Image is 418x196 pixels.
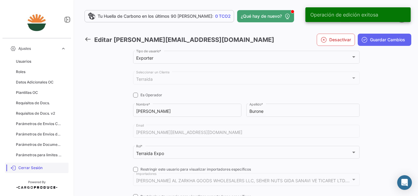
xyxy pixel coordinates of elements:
[140,92,162,98] span: Es Operador
[13,78,69,87] a: Datos Adicionales OC
[16,152,62,158] span: Parámetros para limites sensores
[16,142,62,147] span: Parámetros de Documentos
[370,37,405,43] span: Guardar Cambios
[13,57,69,66] a: Usuarios
[13,88,69,97] a: Plantillas OC
[237,10,294,22] button: ¿Qué hay de nuevo?
[16,90,38,95] span: Plantillas OC
[13,150,69,160] a: Parámetros para limites sensores
[16,111,55,116] span: Requisitos de Docs. v2
[136,55,153,61] mat-select-trigger: Exporter
[16,69,25,75] span: Roles
[140,167,251,172] span: Restringir este usuario para visualizar importadores específicos
[84,10,234,22] a: Tu Huella de Carbono en los últimos 90 [PERSON_NAME]:0 TCO2
[16,100,50,106] span: Requisitos de Docs.
[13,67,69,76] a: Roles
[16,59,31,64] span: Usuarios
[136,178,399,183] mat-select-trigger: [PERSON_NAME] AL ZARKHA GOODS WHOLESALERS LLC, SEHER NUTS GIDA SANAVI VE TICARET LTD. STI., UAB A...
[61,46,66,51] span: expand_more
[13,109,69,118] a: Requisitos de Docs. v2
[18,46,58,51] span: Ajustes
[21,7,52,38] img: 84678feb-1b5e-4564-82d7-047065c4a159.jpeg
[94,35,274,44] h3: Editar [PERSON_NAME][EMAIL_ADDRESS][DOMAIN_NAME]
[397,175,412,190] div: Abrir Intercom Messenger
[98,13,213,19] span: Tu Huella de Carbono en los últimos 90 [PERSON_NAME]:
[358,34,411,46] button: Guardar Cambios
[317,34,355,46] button: Desactivar
[16,121,62,127] span: Parámetros de Envíos Cargas Marítimas
[16,80,54,85] span: Datos Adicionales OC
[241,13,282,19] span: ¿Qué hay de nuevo?
[13,119,69,128] a: Parámetros de Envíos Cargas Marítimas
[18,165,66,171] span: Cerrar Sesión
[13,140,69,149] a: Parámetros de Documentos
[13,98,69,108] a: Requisitos de Docs.
[215,13,231,19] span: 0 TCO2
[16,131,62,137] span: Parámetros de Envíos de Cargas Terrestres
[136,76,153,82] mat-select-trigger: Terraida
[136,151,164,156] mat-select-trigger: Terraida Expo
[13,130,69,139] a: Parámetros de Envíos de Cargas Terrestres
[310,12,378,18] span: Operación de edición exitosa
